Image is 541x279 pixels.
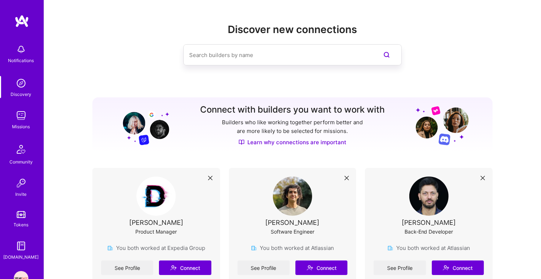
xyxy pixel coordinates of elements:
[14,108,28,123] img: teamwork
[481,176,485,180] i: icon Close
[135,228,177,235] div: Product Manager
[14,239,28,253] img: guide book
[4,253,39,261] div: [DOMAIN_NAME]
[239,138,346,146] a: Learn why connections are important
[107,245,113,251] img: company icon
[92,24,493,36] h2: Discover new connections
[107,244,205,252] div: You both worked at Expedia Group
[15,15,29,28] img: logo
[8,57,34,64] div: Notifications
[265,219,319,226] div: [PERSON_NAME]
[402,219,456,226] div: [PERSON_NAME]
[208,176,212,180] i: icon Close
[238,260,290,275] a: See Profile
[239,139,244,145] img: Discover
[387,245,393,251] img: company icon
[170,264,177,271] i: icon Connect
[443,264,449,271] i: icon Connect
[382,50,391,59] i: icon SearchPurple
[17,211,25,218] img: tokens
[307,264,313,271] i: icon Connect
[129,219,183,226] div: [PERSON_NAME]
[14,221,29,229] div: Tokens
[387,244,470,252] div: You both worked at Atlassian
[409,177,449,216] img: User Avatar
[9,158,33,166] div: Community
[251,244,334,252] div: You both worked at Atlassian
[432,260,484,275] button: Connect
[405,228,453,235] div: Back-End Developer
[101,260,153,275] a: See Profile
[374,260,426,275] a: See Profile
[12,123,30,130] div: Missions
[136,177,176,216] img: User Avatar
[14,76,28,90] img: discovery
[295,260,347,275] button: Connect
[200,105,385,115] h3: Connect with builders you want to work with
[221,118,365,136] p: Builders who like working together perform better and are more likely to be selected for missions.
[271,228,314,235] div: Software Engineer
[416,106,469,145] img: Grow your network
[11,90,32,98] div: Discovery
[189,46,367,64] input: Search builders by name
[251,245,257,251] img: company icon
[273,177,312,216] img: User Avatar
[116,105,169,145] img: Grow your network
[12,141,30,158] img: Community
[14,176,28,190] img: Invite
[16,190,27,198] div: Invite
[159,260,211,275] button: Connect
[345,176,349,180] i: icon Close
[14,42,28,57] img: bell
